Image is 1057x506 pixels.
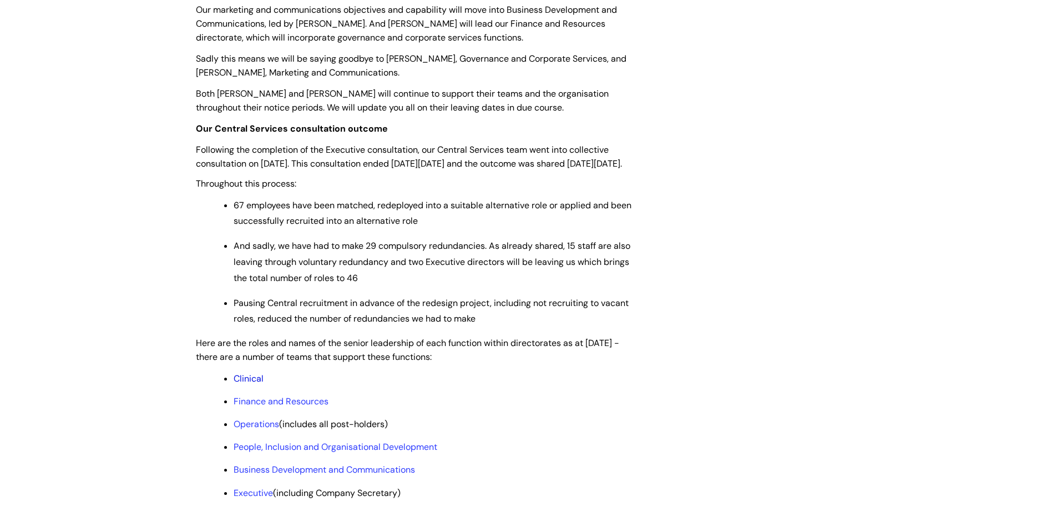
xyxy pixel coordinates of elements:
a: Operations [234,418,279,430]
span: Both [PERSON_NAME] and [PERSON_NAME] will continue to support their teams and the organisation th... [196,88,609,113]
span: Here are the roles and names of the senior leadership of each function within directorates as at ... [196,337,619,363]
span: (includes all post-holders) [234,418,388,430]
a: Business Development and Communications [234,464,415,475]
a: Executive [234,487,273,499]
span: Sadly this means we will be saying goodbye to [PERSON_NAME], Governance and Corporate Services, a... [196,53,626,78]
span: (including Company Secretary) [234,487,401,499]
span: Throughout this process: [196,178,296,189]
p: Pausing Central recruitment in advance of the redesign project, including not recruiting to vacan... [234,295,634,328]
strong: Our Central Services consultation outcome [196,123,388,134]
span: Our marketing and communications objectives and capability will move into Business Development an... [196,4,617,43]
a: Clinical [234,373,264,384]
span: Following the completion of the Executive consultation, our Central Services team went into colle... [196,144,622,169]
p: And sadly, we have had to make 29 compulsory redundancies. As already shared, 15 staff are also l... [234,238,634,286]
a: People, Inclusion and Organisational Development [234,441,437,453]
a: Finance and Resources [234,395,328,407]
p: 67 employees have been matched, redeployed into a suitable alternative role or applied and been s... [234,198,634,230]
